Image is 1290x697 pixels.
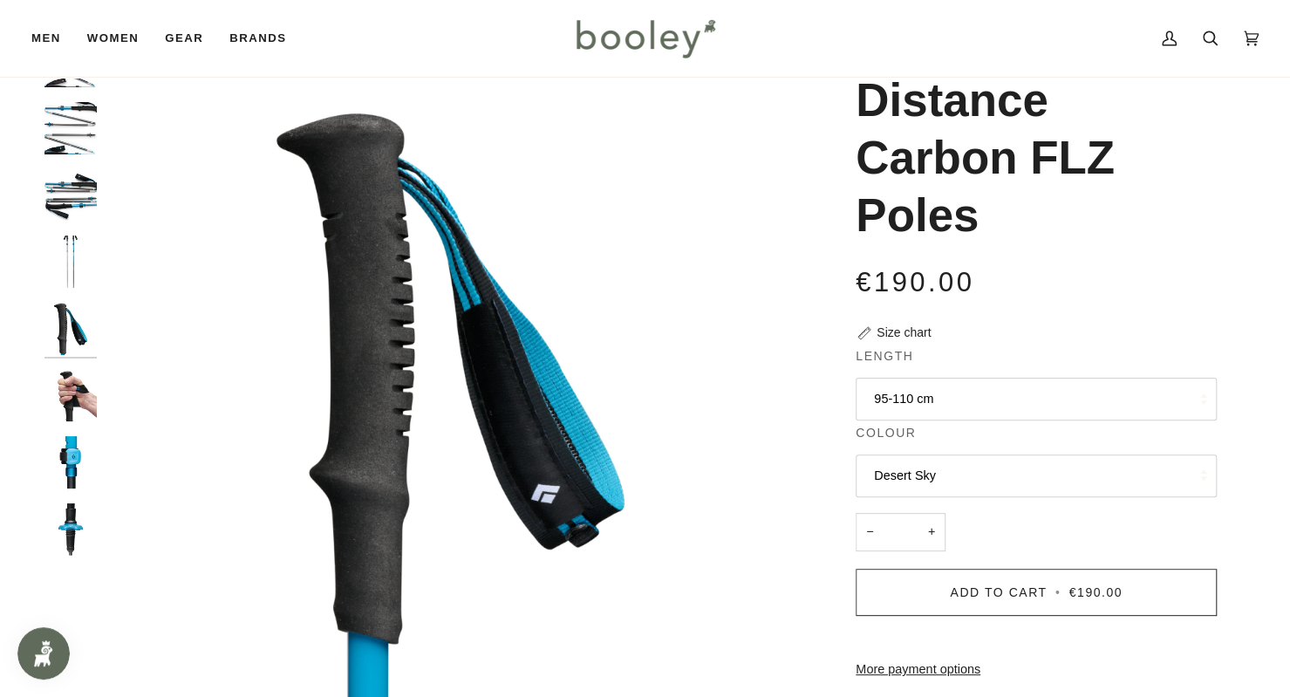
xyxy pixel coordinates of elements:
img: Black Diamond Distance Carbon FLZ Poles Desert Sky - Booley Galway [44,168,97,221]
button: 95-110 cm [856,378,1217,420]
span: Length [856,347,913,366]
span: Colour [856,424,916,442]
img: Booley [569,13,721,64]
span: Men [31,30,61,47]
iframe: Button to open loyalty program pop-up [17,627,70,680]
span: €190.00 [1069,585,1123,599]
img: Black Diamond Distance Carbon FLZ Poles Desert Sky - Booley Galway [44,503,97,556]
div: Size chart [877,324,931,342]
img: Black Diamond Distance Carbon FLZ Poles Desert Sky - Booley Galway [44,369,97,421]
span: Brands [229,30,286,47]
button: Desert Sky [856,454,1217,497]
button: + [918,513,945,552]
h1: Distance Carbon FLZ Poles [856,72,1204,244]
span: €190.00 [856,267,974,297]
img: Black Diamond Distance Carbon FLZ Poles Desert Sky - Booley Galway [44,436,97,489]
span: Women [87,30,139,47]
span: • [1052,585,1064,599]
span: Add to Cart [950,585,1047,599]
button: Add to Cart • €190.00 [856,569,1217,616]
img: Black Diamond Distance Carbon FLZ Poles Desert Sky - Booley Galway [44,303,97,355]
img: Black Diamond Distance Carbon FLZ Poles Desert Sky - Booley Galway [44,236,97,288]
a: More payment options [856,660,1217,680]
span: Gear [165,30,203,47]
button: − [856,513,884,552]
input: Quantity [856,513,945,552]
img: Black Diamond Distance Carbon FLZ Poles Desert Sky - Booley Galway [44,102,97,154]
